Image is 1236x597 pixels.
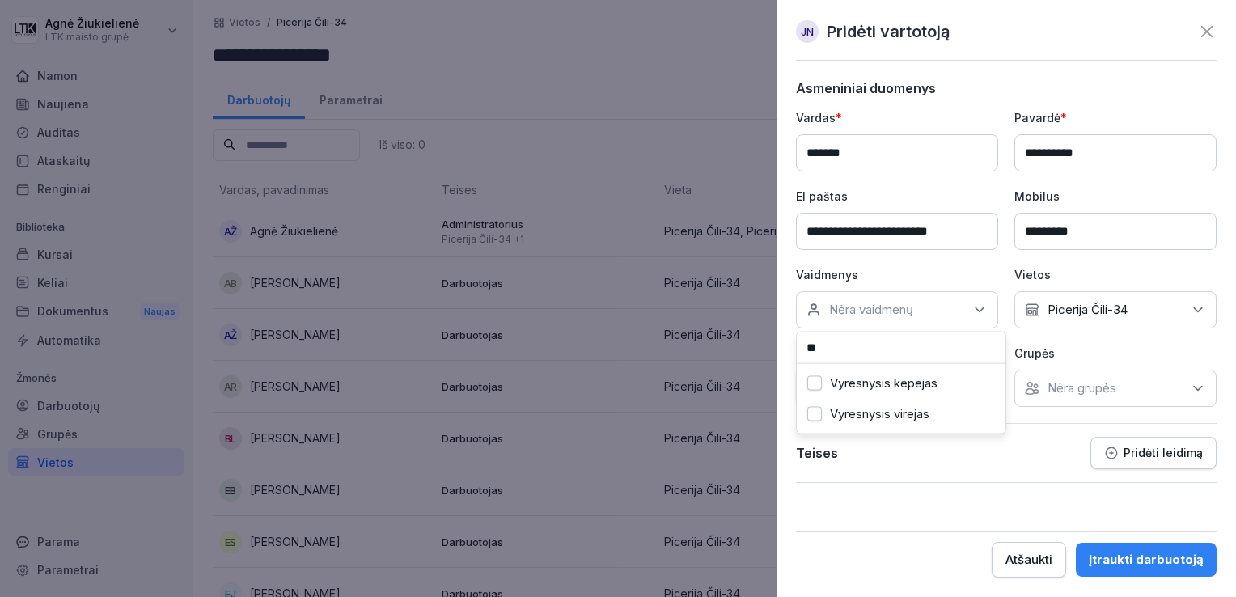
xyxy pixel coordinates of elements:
p: Pridėti vartotoją [827,19,950,44]
div: Atšaukti [1005,551,1052,569]
p: Asmeniniai duomenys [796,80,1217,96]
p: Pridėti leidimą [1124,447,1203,459]
p: Nėra grupės [1048,380,1116,396]
p: Picerija Čili-34 [1048,302,1128,318]
div: Įtraukti darbuotoją [1089,551,1204,569]
div: JN [796,20,819,43]
p: Teises [796,445,838,461]
label: Vyresnysis kepejas [830,376,938,391]
button: Atšaukti [992,542,1066,578]
font: Pavardė [1014,111,1060,125]
p: El paštas [796,188,998,205]
button: Įtraukti darbuotoją [1076,543,1217,577]
font: Vardas [796,111,836,125]
p: Vietos [1014,266,1217,283]
p: Vaidmenys [796,266,998,283]
p: Nėra vaidmenų [829,302,913,318]
label: Vyresnysis virejas [830,407,929,421]
p: Grupės [1014,345,1217,362]
button: Pridėti leidimą [1090,437,1217,469]
p: Mobilus [1014,188,1217,205]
